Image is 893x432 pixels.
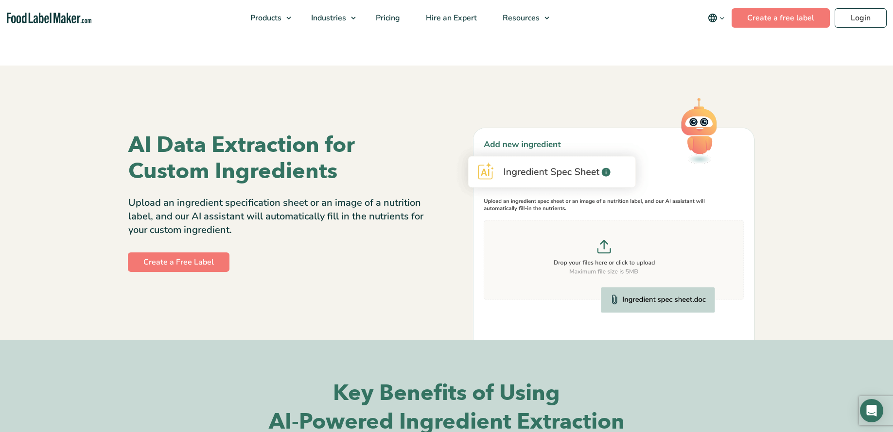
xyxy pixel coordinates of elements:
h1: AI Data Extraction for Custom Ingredients [128,132,439,184]
div: Open Intercom Messenger [860,399,883,422]
p: Upload an ingredient specification sheet or an image of a nutrition label, and our AI assistant w... [128,196,439,237]
span: Industries [308,13,347,23]
a: Create a free label [732,8,830,28]
span: Products [247,13,282,23]
a: Create a Free Label [128,252,229,272]
span: Hire an Expert [423,13,478,23]
span: Resources [500,13,541,23]
span: Pricing [373,13,401,23]
a: Login [835,8,887,28]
